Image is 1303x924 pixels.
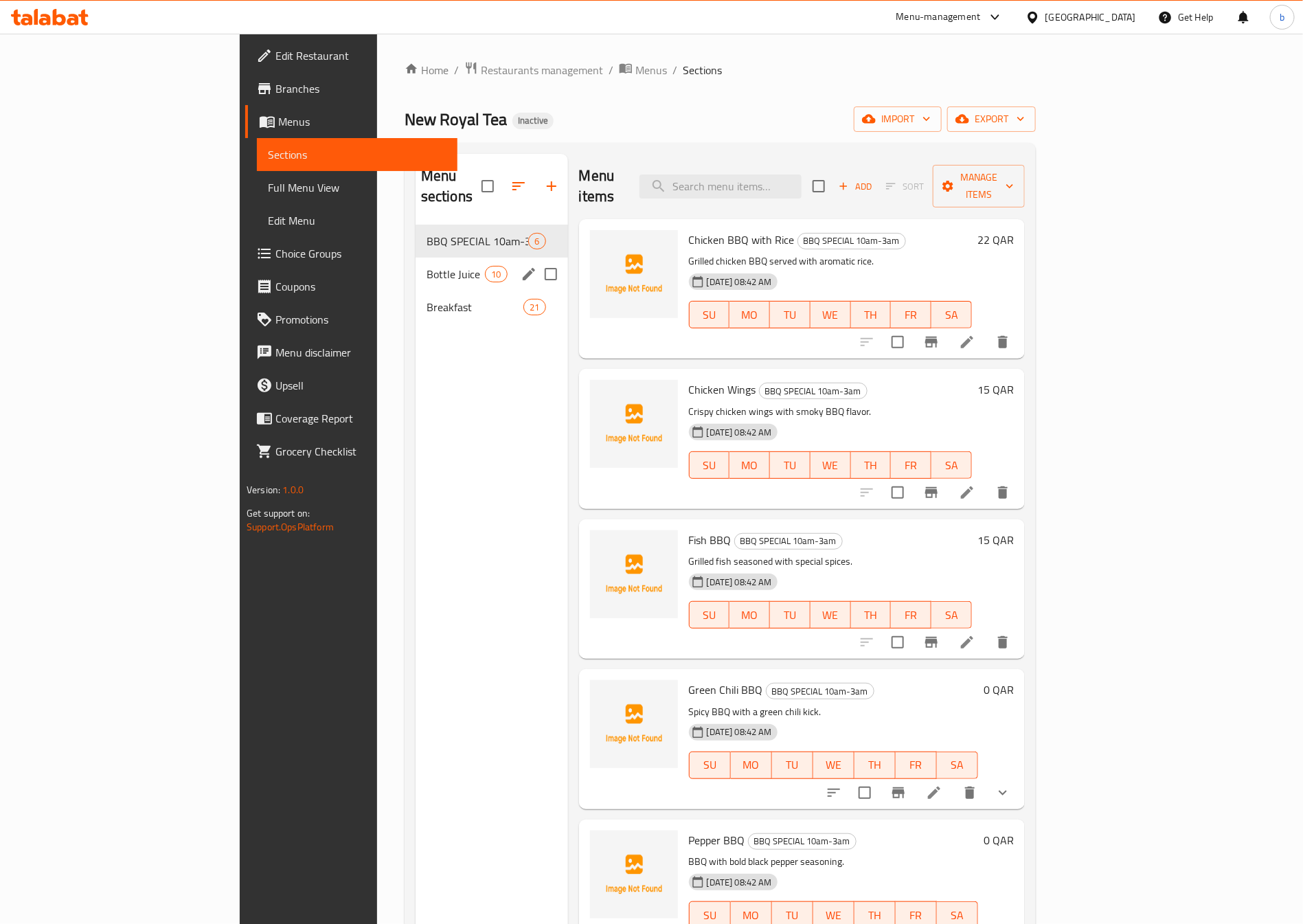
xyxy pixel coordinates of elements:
span: SU [695,755,725,775]
a: Branches [245,72,457,105]
a: Coverage Report [245,402,457,435]
span: Edit Menu [268,212,446,229]
svg: Show Choices [995,785,1011,801]
img: Chicken BBQ with Rice [590,230,678,318]
p: Grilled chicken BBQ served with aromatic rice. [689,253,972,270]
a: Edit menu item [926,785,942,801]
button: Branch-specific-item [882,776,915,809]
span: Green Chili BBQ [689,679,763,700]
div: BBQ SPECIAL 10am-3am [427,233,529,249]
div: Bottle Juice [427,266,485,282]
span: Coverage Report [275,410,446,427]
span: Select all sections [473,172,502,201]
div: Breakfast21 [416,291,568,324]
a: Support.OpsPlatform [247,518,334,536]
span: Inactive [512,115,554,126]
button: edit [519,264,539,284]
li: / [672,62,677,78]
a: Edit menu item [959,334,975,350]
a: Edit menu item [959,634,975,651]
button: MO [729,301,770,328]
span: WE [816,305,846,325]
button: SU [689,601,730,629]
img: Chicken Wings [590,380,678,468]
h2: Menu items [579,166,623,207]
span: Menus [635,62,667,78]
span: [DATE] 08:42 AM [701,725,778,739]
span: SU [695,605,725,625]
span: Menu disclaimer [275,344,446,361]
button: FR [891,301,931,328]
button: MO [731,752,772,779]
button: delete [986,476,1019,509]
span: MO [735,605,764,625]
button: SA [931,451,972,479]
span: Menus [278,113,446,130]
h6: 22 QAR [977,230,1014,249]
button: SA [937,752,978,779]
span: New Royal Tea [405,104,507,135]
span: BBQ SPECIAL 10am-3am [749,833,856,849]
button: SU [689,752,731,779]
div: items [528,233,545,249]
span: [DATE] 08:42 AM [701,275,778,289]
button: TH [854,752,896,779]
img: Green Chili BBQ [590,680,678,768]
button: delete [986,326,1019,359]
span: BBQ SPECIAL 10am-3am [798,233,905,249]
span: Upsell [275,377,446,394]
a: Sections [257,138,457,171]
span: 21 [524,301,545,314]
button: SA [931,301,972,328]
span: FR [896,455,926,475]
button: SU [689,301,730,328]
div: Bottle Juice10edit [416,258,568,291]
p: BBQ with bold black pepper seasoning. [689,853,978,870]
span: b [1280,10,1284,25]
button: TU [772,752,813,779]
button: FR [896,752,937,779]
button: delete [986,626,1019,659]
button: Add section [535,170,568,203]
button: MO [729,601,770,629]
span: WE [816,455,846,475]
span: Full Menu View [268,179,446,196]
h6: 0 QAR [984,831,1014,850]
span: SU [695,305,725,325]
a: Promotions [245,303,457,336]
span: TU [775,455,805,475]
span: Select to update [883,628,912,657]
a: Choice Groups [245,237,457,270]
div: BBQ SPECIAL 10am-3am6 [416,225,568,258]
button: SU [689,451,730,479]
span: Version: [247,481,280,499]
a: Menus [619,61,667,79]
a: Grocery Checklist [245,435,457,468]
span: FR [901,755,931,775]
button: WE [813,752,854,779]
nav: Menu sections [416,219,568,329]
div: items [523,299,545,315]
button: FR [891,451,931,479]
button: Branch-specific-item [915,626,948,659]
span: Get support on: [247,504,310,522]
span: Chicken Wings [689,379,756,400]
button: SA [931,601,972,629]
button: WE [811,451,851,479]
button: Branch-specific-item [915,326,948,359]
span: import [865,111,931,128]
span: Branches [275,80,446,97]
li: / [609,62,613,78]
button: TU [770,301,811,328]
span: Add item [833,176,877,197]
span: TH [860,755,890,775]
div: Inactive [512,113,554,129]
button: sort-choices [817,776,850,809]
span: Select to update [883,478,912,507]
button: TU [770,451,811,479]
span: SA [937,305,966,325]
span: Chicken BBQ with Rice [689,229,795,250]
div: Breakfast [427,299,523,315]
button: WE [811,601,851,629]
span: 10 [486,268,506,281]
